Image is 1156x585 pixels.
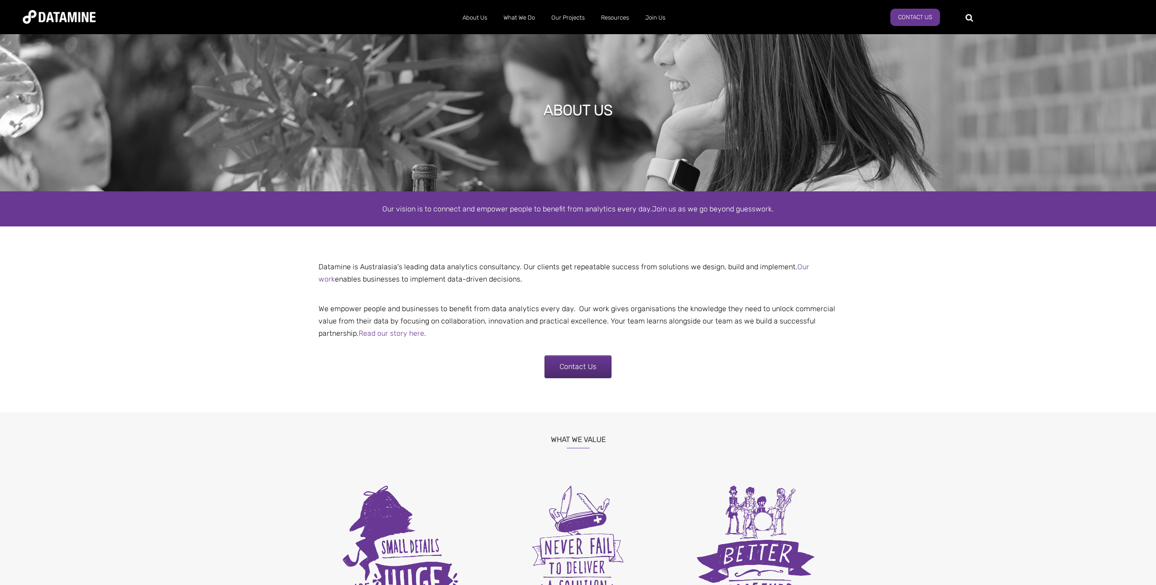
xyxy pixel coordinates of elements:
a: Contact Us [890,9,940,26]
a: Read our story here [359,329,424,338]
h1: ABOUT US [544,100,613,120]
span: Join us as we go beyond guesswork. [652,205,774,213]
a: Resources [593,6,637,30]
a: About Us [454,6,495,30]
span: Our vision is to connect and empower people to benefit from analytics every day. [382,205,652,213]
a: What We Do [495,6,543,30]
span: Contact Us [560,362,596,371]
img: Datamine [23,10,96,24]
h3: What We Value [312,424,845,448]
a: Contact Us [545,355,611,378]
p: We empower people and businesses to benefit from data analytics every day. Our work gives organis... [312,290,845,340]
p: Datamine is Australasia's leading data analytics consultancy. Our clients get repeatable success ... [312,261,845,285]
a: Our Projects [543,6,593,30]
a: Join Us [637,6,673,30]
